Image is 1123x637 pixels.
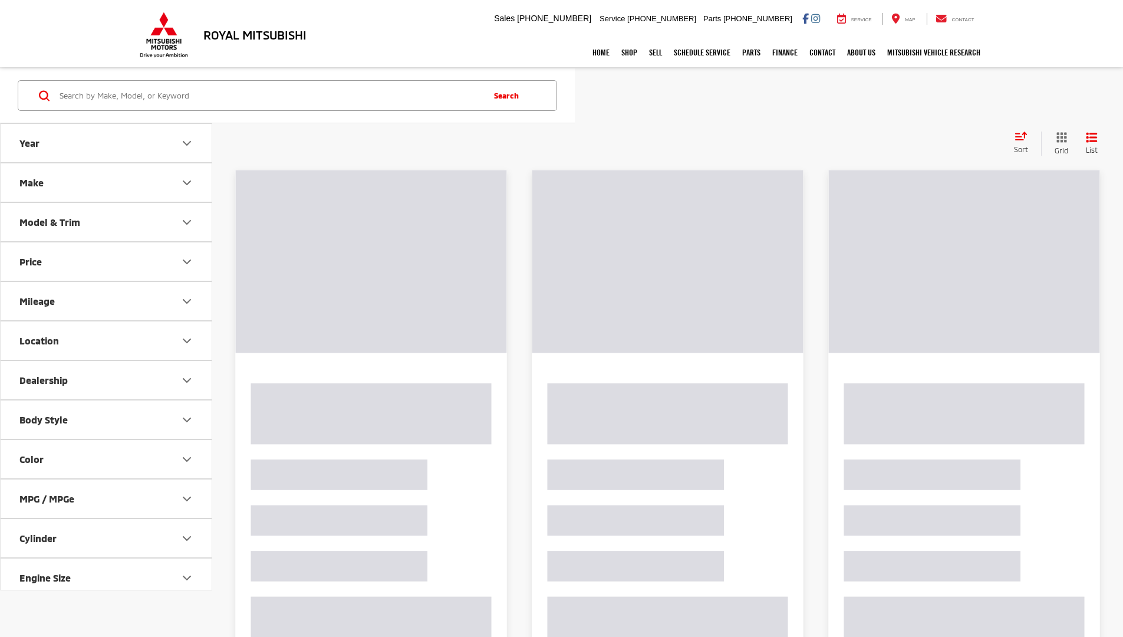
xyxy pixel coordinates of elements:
span: Service [851,17,872,22]
a: Contact [803,38,841,67]
div: MPG / MPGe [180,492,194,506]
div: Cylinder [19,533,57,544]
div: Body Style [180,413,194,427]
div: Engine Size [19,572,71,583]
button: MPG / MPGeMPG / MPGe [1,480,213,518]
button: PricePrice [1,242,213,281]
a: Finance [766,38,803,67]
a: Facebook: Click to visit our Facebook page [802,14,809,23]
a: Map [882,13,924,25]
div: Price [180,255,194,269]
span: [PHONE_NUMBER] [517,14,591,23]
div: Location [19,335,59,346]
div: Dealership [19,375,68,386]
div: Year [19,137,39,149]
div: Mileage [180,294,194,308]
div: Price [19,256,42,267]
div: Body Style [19,414,68,425]
button: Model & TrimModel & Trim [1,203,213,241]
button: Body StyleBody Style [1,400,213,439]
span: Parts [703,14,721,23]
button: Grid View [1041,132,1077,156]
span: Sort [1014,145,1028,153]
button: MakeMake [1,163,213,202]
span: Service [600,14,625,23]
a: Contact [927,13,983,25]
a: Parts: Opens in a new tab [736,38,766,67]
a: Service [828,13,881,25]
a: Home [587,38,615,67]
span: List [1086,145,1098,155]
button: ColorColor [1,440,213,478]
span: [PHONE_NUMBER] [627,14,696,23]
div: Year [180,136,194,150]
div: Model & Trim [180,215,194,229]
button: YearYear [1,124,213,162]
a: Mitsubishi Vehicle Research [881,38,986,67]
button: List View [1077,132,1106,156]
div: MPG / MPGe [19,493,74,504]
a: Shop [615,38,643,67]
div: Make [180,176,194,190]
button: MileageMileage [1,282,213,320]
span: Contact [951,17,974,22]
div: Make [19,177,44,188]
span: Sales [494,14,515,23]
h3: Royal Mitsubishi [203,28,307,41]
input: Search by Make, Model, or Keyword [58,81,483,110]
button: LocationLocation [1,321,213,360]
div: Dealership [180,373,194,388]
div: Location [180,334,194,348]
img: Mitsubishi [137,12,190,58]
div: Mileage [19,295,55,307]
button: Search [483,81,536,110]
div: Cylinder [180,531,194,546]
div: Model & Trim [19,216,80,228]
span: Grid [1055,146,1068,156]
a: Sell [643,38,668,67]
span: [PHONE_NUMBER] [723,14,792,23]
button: Select sort value [1008,132,1041,155]
a: Instagram: Click to visit our Instagram page [811,14,820,23]
button: DealershipDealership [1,361,213,399]
button: Engine SizeEngine Size [1,559,213,597]
div: Engine Size [180,571,194,585]
a: Schedule Service: Opens in a new tab [668,38,736,67]
span: Map [905,17,915,22]
button: CylinderCylinder [1,519,213,557]
a: About Us [841,38,881,67]
div: Color [19,454,44,465]
div: Color [180,452,194,467]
